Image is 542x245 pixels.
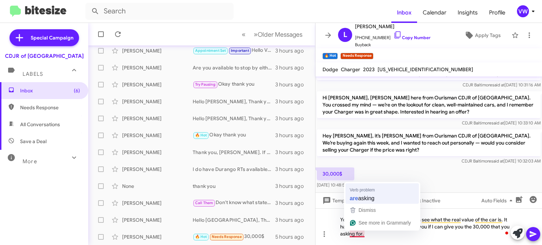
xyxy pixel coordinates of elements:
[275,216,309,223] div: 3 hours ago
[511,5,534,17] button: vw
[122,115,193,122] div: [PERSON_NAME]
[20,138,47,145] span: Save a Deal
[193,233,275,241] div: 30,000$
[122,98,193,105] div: [PERSON_NAME]
[122,233,193,240] div: [PERSON_NAME]
[254,30,258,39] span: »
[462,158,541,164] span: CDJR Baltimore [DATE] 10:32:03 AM
[20,87,80,94] span: Inbox
[122,216,193,223] div: [PERSON_NAME]
[195,234,207,239] span: 🔥 Hot
[475,29,501,42] span: Apply Tags
[193,80,275,88] div: Okay thank you
[491,158,504,164] span: said at
[409,194,440,207] span: Mark Inactive
[395,194,446,207] button: Mark Inactive
[193,131,275,139] div: Okay thank you
[492,120,504,125] span: said at
[452,2,483,23] a: Insights
[275,183,309,190] div: 3 hours ago
[195,48,226,53] span: Appointment Set
[275,200,309,207] div: 3 hours ago
[393,35,430,40] a: Copy Number
[341,66,360,73] span: Charger
[195,201,213,205] span: Call Them
[517,5,529,17] div: vw
[195,82,216,87] span: Try Pausing
[20,104,80,111] span: Needs Response
[242,30,246,39] span: «
[23,158,37,165] span: More
[5,53,84,60] div: CDJR of [GEOGRAPHIC_DATA]
[275,64,309,71] div: 3 hours ago
[275,98,309,105] div: 3 hours ago
[31,34,73,41] span: Special Campaign
[391,2,417,23] a: Inbox
[317,167,354,180] p: 30,000$
[122,166,193,173] div: [PERSON_NAME]
[249,27,307,42] button: Next
[462,120,541,125] span: CDJR Baltimore [DATE] 10:33:10 AM
[355,41,430,48] span: Buyback
[275,115,309,122] div: 3 hours ago
[275,233,309,240] div: 5 hours ago
[378,66,473,73] span: [US_VEHICLE_IDENTIFICATION_NUMBER]
[122,132,193,139] div: [PERSON_NAME]
[122,47,193,54] div: [PERSON_NAME]
[341,53,373,59] small: Needs Response
[315,208,542,245] div: To enrich screen reader interactions, please activate Accessibility in Grammarly extension settings
[212,234,242,239] span: Needs Response
[343,29,347,41] span: L
[195,133,207,137] span: 🔥 Hot
[275,166,309,173] div: 3 hours ago
[122,149,193,156] div: [PERSON_NAME]
[85,3,234,20] input: Search
[10,29,79,46] a: Special Campaign
[23,71,43,77] span: Labels
[193,183,275,190] div: thank you
[315,194,362,207] button: Templates
[74,87,80,94] span: (6)
[193,149,275,156] div: Thank you, [PERSON_NAME]. If you need a new or used one, please give me a call or text me at [PHO...
[355,31,430,41] span: [PHONE_NUMBER]
[363,66,375,73] span: 2023
[456,29,508,42] button: Apply Tags
[193,47,275,55] div: Hello VictoriaThank you for your inquiry. Are you available to stop by either [DATE] or [DATE] fo...
[321,194,356,207] span: Templates
[193,166,275,173] div: I do have Durango RTs available now
[122,183,193,190] div: None
[463,82,541,87] span: CDJR Baltimore [DATE] 10:31:16 AM
[193,64,275,71] div: Are you available to stop by either [DATE] or [DATE] so we can explore those options? To see if I...
[122,200,193,207] div: [PERSON_NAME]
[231,48,249,53] span: Important
[193,115,275,122] div: Hello [PERSON_NAME], Thank you for your inquiry. Are you available to stop by either [DATE] or [D...
[481,194,515,207] span: Auto Fields
[238,27,307,42] nav: Page navigation example
[275,47,309,54] div: 3 hours ago
[483,2,511,23] a: Profile
[317,129,541,156] p: Hey [PERSON_NAME], it’s [PERSON_NAME] from Ourisman CDJR of [GEOGRAPHIC_DATA]. We’re buying again...
[476,194,521,207] button: Auto Fields
[317,182,354,188] span: [DATE] 10:48:52 AM
[275,81,309,88] div: 3 hours ago
[193,199,275,207] div: Don't know what states you registered to call you every state have different type of policies for...
[193,216,275,223] div: Hello [GEOGRAPHIC_DATA], Thank you for your inquiry. Are you available to stop by either [DATE] o...
[122,64,193,71] div: [PERSON_NAME]
[237,27,250,42] button: Previous
[323,53,338,59] small: 🔥 Hot
[417,2,452,23] a: Calendar
[492,82,505,87] span: said at
[258,31,302,38] span: Older Messages
[275,132,309,139] div: 3 hours ago
[317,91,541,118] p: Hi [PERSON_NAME], [PERSON_NAME] here from Ourisman CDJR of [GEOGRAPHIC_DATA]. You crossed my mind...
[122,81,193,88] div: [PERSON_NAME]
[275,149,309,156] div: 3 hours ago
[323,66,338,73] span: Dodge
[20,121,60,128] span: All Conversations
[193,98,275,105] div: Hello [PERSON_NAME], Thank you for your inquiry. Are you available to stop by either [DATE] or [D...
[355,22,430,31] span: [PERSON_NAME]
